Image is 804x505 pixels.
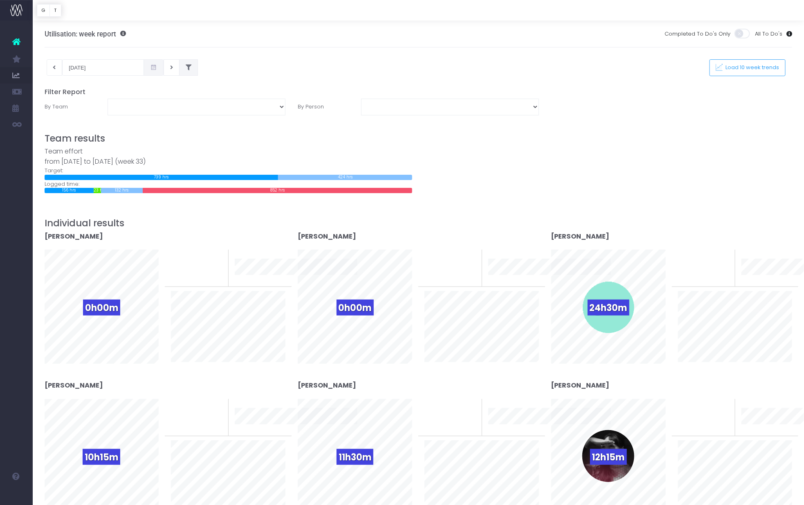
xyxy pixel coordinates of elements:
span: 12h15m [590,449,627,465]
button: Load 10 week trends [710,59,786,76]
span: 0% [462,250,476,263]
h5: Filter Report [45,88,793,96]
div: Team effort from [DATE] to [DATE] (week 33) [45,147,412,167]
span: To last week [678,407,712,415]
strong: [PERSON_NAME] [551,381,610,390]
strong: [PERSON_NAME] [45,381,103,390]
span: Load 10 week trends [723,64,779,71]
span: 10 week trend [488,426,525,435]
label: By Team [38,99,102,115]
div: 132 hrs [101,188,143,193]
span: 0% [209,250,222,263]
button: G [37,4,50,17]
div: 23 hrs [94,188,101,193]
h3: Individual results [45,218,793,229]
div: 739 hrs [45,175,278,180]
span: 0% [462,399,476,413]
span: 0h00m [83,300,120,316]
span: Completed To Do's Only [665,30,730,38]
label: By Person [292,99,355,115]
div: 852 hrs [143,188,412,193]
span: 10h15m [83,449,120,465]
span: 10 week trend [741,426,778,435]
span: 10 week trend [235,277,272,286]
span: 0% [715,399,729,413]
span: 0% [209,399,222,413]
span: To last week [424,407,458,415]
strong: [PERSON_NAME] [45,232,103,241]
span: 10 week trend [741,277,778,286]
span: 10 week trend [235,426,272,435]
div: Target: Logged time: [38,147,418,193]
div: 424 hrs [278,175,412,180]
span: To last week [171,258,204,266]
span: 0% [715,250,729,263]
button: T [49,4,61,17]
span: 24h30m [588,300,629,316]
div: 156 hrs [45,188,94,193]
span: 0h00m [337,300,374,316]
img: images/default_profile_image.png [10,489,22,501]
span: 11h30m [337,449,373,465]
div: Vertical button group [37,4,61,17]
span: All To Do's [755,30,782,38]
strong: [PERSON_NAME] [298,232,356,241]
strong: [PERSON_NAME] [298,381,356,390]
span: 10 week trend [488,277,525,286]
span: To last week [424,258,458,266]
h3: Team results [45,133,793,144]
span: To last week [171,407,204,415]
strong: [PERSON_NAME] [551,232,610,241]
span: To last week [678,258,712,266]
h3: Utilisation: week report [45,30,126,38]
